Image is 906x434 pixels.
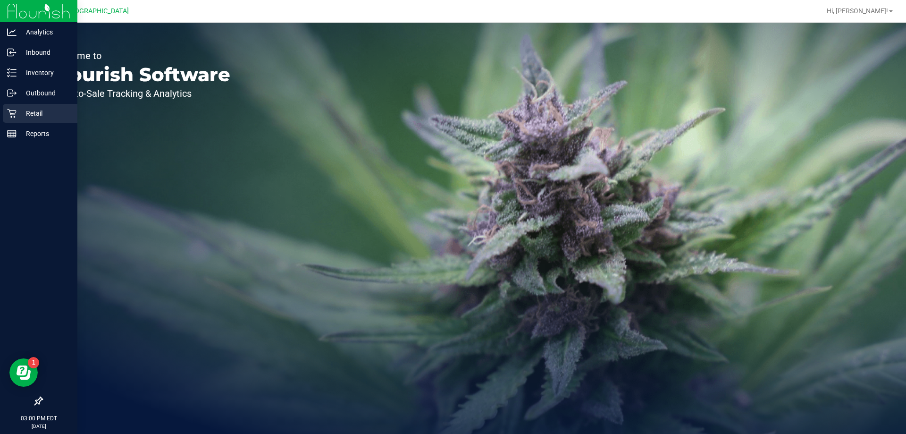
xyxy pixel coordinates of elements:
[4,423,73,430] p: [DATE]
[7,88,17,98] inline-svg: Outbound
[51,89,230,98] p: Seed-to-Sale Tracking & Analytics
[17,67,73,78] p: Inventory
[17,87,73,99] p: Outbound
[51,51,230,60] p: Welcome to
[4,414,73,423] p: 03:00 PM EDT
[7,109,17,118] inline-svg: Retail
[7,27,17,37] inline-svg: Analytics
[17,26,73,38] p: Analytics
[17,47,73,58] p: Inbound
[17,108,73,119] p: Retail
[7,48,17,57] inline-svg: Inbound
[7,68,17,77] inline-svg: Inventory
[28,357,39,368] iframe: Resource center unread badge
[51,65,230,84] p: Flourish Software
[9,358,38,387] iframe: Resource center
[7,129,17,138] inline-svg: Reports
[17,128,73,139] p: Reports
[64,7,129,15] span: [GEOGRAPHIC_DATA]
[827,7,888,15] span: Hi, [PERSON_NAME]!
